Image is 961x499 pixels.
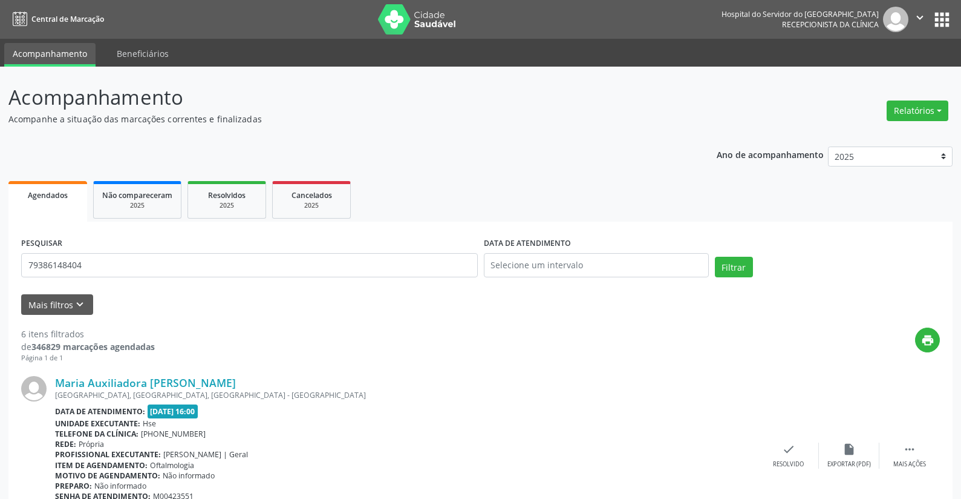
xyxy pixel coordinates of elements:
[108,43,177,64] a: Beneficiários
[150,460,194,471] span: Oftalmologia
[55,439,76,449] b: Rede:
[163,471,215,481] span: Não informado
[717,147,824,162] p: Ano de acompanhamento
[21,328,155,340] div: 6 itens filtrados
[887,101,948,121] button: Relatórios
[55,418,140,429] b: Unidade executante:
[908,7,931,32] button: 
[55,390,758,400] div: [GEOGRAPHIC_DATA], [GEOGRAPHIC_DATA], [GEOGRAPHIC_DATA] - [GEOGRAPHIC_DATA]
[484,253,709,277] input: Selecione um intervalo
[31,341,155,352] strong: 346829 marcações agendadas
[921,334,934,347] i: print
[102,201,172,210] div: 2025
[55,460,148,471] b: Item de agendamento:
[143,418,156,429] span: Hse
[31,14,104,24] span: Central de Marcação
[827,460,871,469] div: Exportar (PDF)
[55,406,145,417] b: Data de atendimento:
[893,460,926,469] div: Mais ações
[55,449,161,460] b: Profissional executante:
[163,449,248,460] span: [PERSON_NAME] | Geral
[102,190,172,200] span: Não compareceram
[21,340,155,353] div: de
[55,429,138,439] b: Telefone da clínica:
[8,82,669,113] p: Acompanhamento
[55,376,236,389] a: Maria Auxiliadora [PERSON_NAME]
[28,190,68,200] span: Agendados
[484,234,571,253] label: DATA DE ATENDIMENTO
[883,7,908,32] img: img
[197,201,257,210] div: 2025
[842,443,856,456] i: insert_drive_file
[782,443,795,456] i: check
[21,234,62,253] label: PESQUISAR
[281,201,342,210] div: 2025
[73,298,86,311] i: keyboard_arrow_down
[55,481,92,491] b: Preparo:
[21,253,478,277] input: Nome, código do beneficiário ou CPF
[903,443,916,456] i: 
[148,405,198,418] span: [DATE] 16:00
[55,471,160,481] b: Motivo de agendamento:
[21,353,155,363] div: Página 1 de 1
[722,9,879,19] div: Hospital do Servidor do [GEOGRAPHIC_DATA]
[141,429,206,439] span: [PHONE_NUMBER]
[8,113,669,125] p: Acompanhe a situação das marcações correntes e finalizadas
[8,9,104,29] a: Central de Marcação
[782,19,879,30] span: Recepcionista da clínica
[292,190,332,200] span: Cancelados
[931,9,953,30] button: apps
[21,376,47,402] img: img
[773,460,804,469] div: Resolvido
[21,294,93,316] button: Mais filtroskeyboard_arrow_down
[915,328,940,352] button: print
[913,11,927,24] i: 
[208,190,246,200] span: Resolvidos
[4,43,96,67] a: Acompanhamento
[715,257,753,277] button: Filtrar
[79,439,104,449] span: Própria
[94,481,146,491] span: Não informado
